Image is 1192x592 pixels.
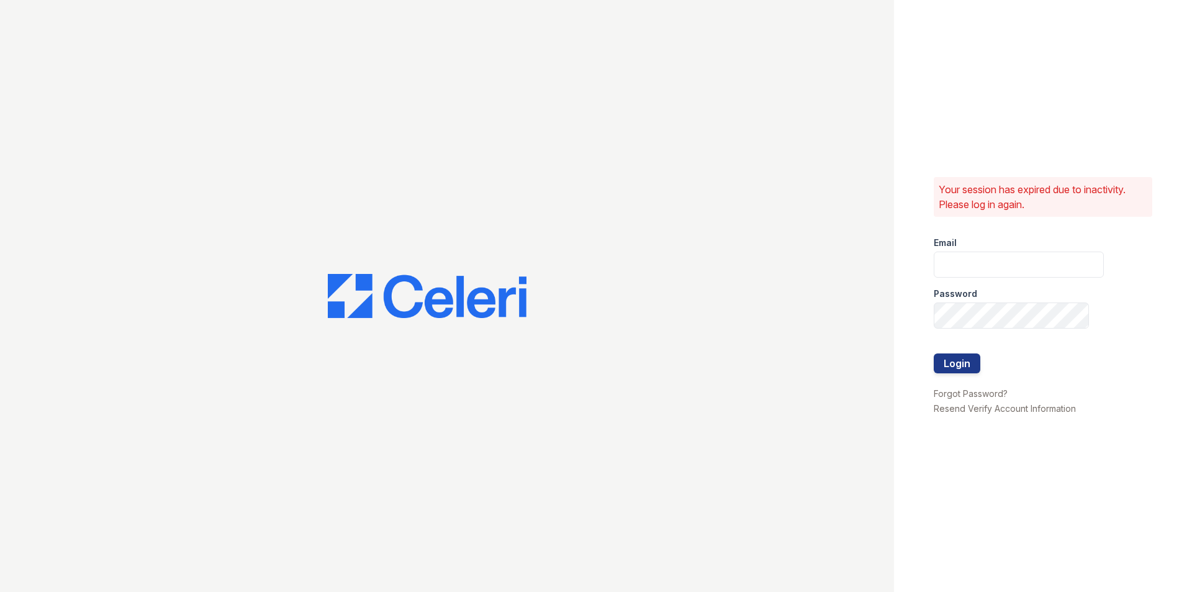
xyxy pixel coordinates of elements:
[934,288,977,300] label: Password
[939,182,1147,212] p: Your session has expired due to inactivity. Please log in again.
[934,403,1076,414] a: Resend Verify Account Information
[328,274,526,319] img: CE_Logo_Blue-a8612792a0a2168367f1c8372b55b34899dd931a85d93a1a3d3e32e68fde9ad4.png
[934,353,980,373] button: Login
[934,237,957,249] label: Email
[934,388,1008,399] a: Forgot Password?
